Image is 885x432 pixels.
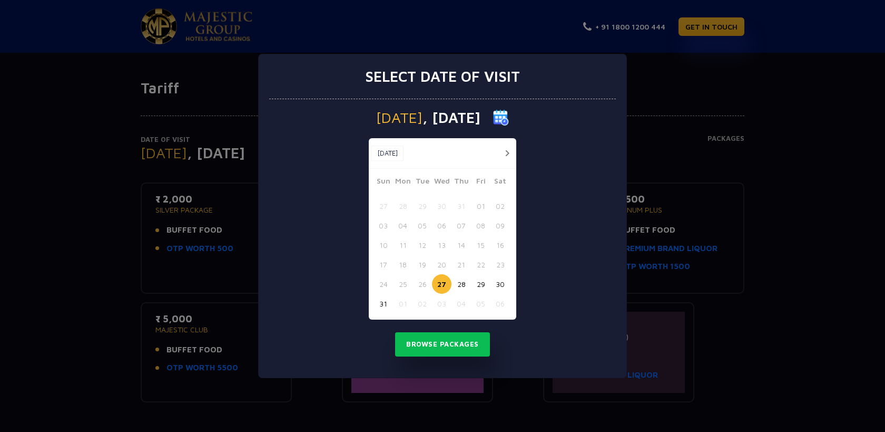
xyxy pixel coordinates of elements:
[393,274,412,294] button: 25
[365,68,520,85] h3: Select date of visit
[432,255,451,274] button: 20
[451,196,471,216] button: 31
[373,216,393,235] button: 03
[432,294,451,313] button: 03
[432,216,451,235] button: 06
[412,255,432,274] button: 19
[373,235,393,255] button: 10
[490,294,510,313] button: 06
[412,216,432,235] button: 05
[412,294,432,313] button: 02
[373,196,393,216] button: 27
[393,216,412,235] button: 04
[395,332,490,357] button: Browse Packages
[422,110,480,125] span: , [DATE]
[451,255,471,274] button: 21
[490,216,510,235] button: 09
[490,196,510,216] button: 02
[490,274,510,294] button: 30
[393,196,412,216] button: 28
[490,255,510,274] button: 23
[432,235,451,255] button: 13
[393,255,412,274] button: 18
[393,294,412,313] button: 01
[376,110,422,125] span: [DATE]
[373,255,393,274] button: 17
[432,196,451,216] button: 30
[451,216,471,235] button: 07
[490,235,510,255] button: 16
[451,175,471,190] span: Thu
[412,196,432,216] button: 29
[412,235,432,255] button: 12
[373,274,393,294] button: 24
[373,175,393,190] span: Sun
[471,235,490,255] button: 15
[373,294,393,313] button: 31
[451,235,471,255] button: 14
[393,235,412,255] button: 11
[432,175,451,190] span: Wed
[371,146,404,161] button: [DATE]
[471,274,490,294] button: 29
[493,110,509,126] img: calender icon
[490,175,510,190] span: Sat
[471,255,490,274] button: 22
[412,274,432,294] button: 26
[471,175,490,190] span: Fri
[412,175,432,190] span: Tue
[471,294,490,313] button: 05
[451,294,471,313] button: 04
[432,274,451,294] button: 27
[471,196,490,216] button: 01
[471,216,490,235] button: 08
[393,175,412,190] span: Mon
[451,274,471,294] button: 28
